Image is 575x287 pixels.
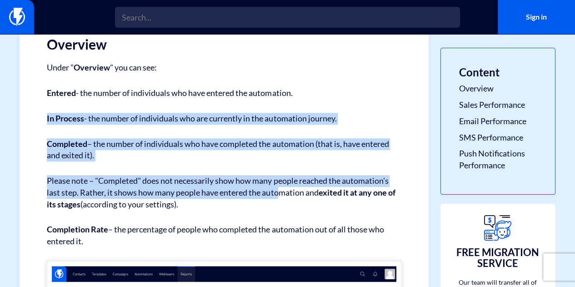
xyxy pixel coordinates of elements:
h2: Overview [47,37,401,52]
strong: Completed [47,139,87,149]
strong: Entered [47,88,76,98]
p: Please note – "Completed" does not necessarily show how many people reached the automation's last... [47,175,401,210]
strong: exited it at any one of its stages [47,187,395,209]
h3: Content [459,66,537,78]
strong: In Process [47,113,84,123]
a: Sales Performance [459,99,537,111]
p: – the number of individuals who have completed the automation (that is, have entered and exited it). [47,138,401,161]
p: - the number of individuals who have entered the automation. [47,87,401,99]
p: - the number of individuals who are currently in the automation journey. [47,113,401,125]
strong: Completion Rate [47,224,108,234]
p: Under " " you can see: [47,61,401,74]
p: – the percentage of people who completed the automation out of all those who entered it. [47,224,401,247]
h3: FREE MIGRATION SERVICE [452,247,544,269]
a: Push Notifications Performance [459,148,537,171]
a: SMS Performance [459,132,537,144]
a: Email Performance [459,116,537,127]
input: Search... [115,7,460,28]
strong: Overview [74,62,110,72]
a: Overview [459,83,537,95]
